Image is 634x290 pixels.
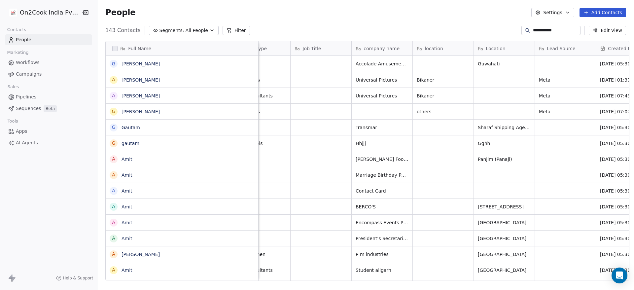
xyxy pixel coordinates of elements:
[5,91,92,102] a: Pipelines
[417,77,470,83] span: Bikaner
[112,156,116,163] div: A
[5,34,92,45] a: People
[356,219,408,226] span: Encompass Events Pvt Ltd
[63,275,93,281] span: Help & Support
[417,92,470,99] span: Bikaner
[5,57,92,68] a: Workflows
[106,41,258,55] div: Full Name
[9,9,17,17] img: on2cook%20logo-04%20copy.jpg
[44,105,57,112] span: Beta
[122,109,160,114] a: [PERSON_NAME]
[122,252,160,257] a: [PERSON_NAME]
[302,45,321,52] span: Job Title
[122,172,132,178] a: Amit
[122,61,160,66] a: [PERSON_NAME]
[486,45,505,52] span: Location
[356,172,408,178] span: Marriage Birthday Party House Parties Corporate Events
[5,116,21,126] span: Tools
[56,275,93,281] a: Help & Support
[233,140,286,147] span: resort/hotels
[112,267,116,273] div: A
[356,203,408,210] span: BERCO'S
[233,108,286,115] span: restaurants
[356,251,408,258] span: P m industries
[112,203,116,210] div: A
[16,93,36,100] span: Pipelines
[122,141,139,146] a: gautam
[16,128,27,135] span: Apps
[105,26,140,34] span: 143 Contacts
[233,92,286,99] span: food_consultants
[112,140,116,147] div: g
[20,8,80,17] span: On2Cook India Pvt. Ltd.
[291,41,351,55] div: Job Title
[417,108,470,115] span: others_
[535,41,596,55] div: Lead Source
[478,156,531,163] span: Panjim (Panaji)
[16,139,38,146] span: AI Agents
[413,41,474,55] div: location
[106,56,259,281] div: grid
[122,125,140,130] a: Gautam
[356,267,408,273] span: Student aligarh
[356,235,408,242] span: President's Secretariat [PERSON_NAME]
[16,59,40,66] span: Workflows
[159,27,184,34] span: Segments:
[122,188,132,194] a: Amit
[16,71,42,78] span: Campaigns
[122,77,160,83] a: [PERSON_NAME]
[112,219,116,226] div: A
[612,268,627,283] div: Open Intercom Messenger
[478,267,531,273] span: [GEOGRAPHIC_DATA]
[356,188,408,194] span: Contact Card
[539,108,592,115] span: Meta
[5,103,92,114] a: SequencesBeta
[478,60,531,67] span: Guwahati
[122,204,132,209] a: Amit
[112,171,116,178] div: A
[128,45,151,52] span: Full Name
[478,124,531,131] span: Sharaf Shipping Agency LLC, [GEOGRAPHIC_DATA] | 576
[223,26,250,35] button: Filter
[547,45,575,52] span: Lead Source
[356,124,408,131] span: Transmar
[352,41,412,55] div: company name
[112,251,116,258] div: a
[539,77,592,83] span: Meta
[5,137,92,148] a: AI Agents
[122,268,132,273] a: Amit
[356,156,408,163] span: [PERSON_NAME] Foods Pvt Ltd
[356,77,408,83] span: Universal Pictures
[5,69,92,80] a: Campaigns
[478,219,531,226] span: [GEOGRAPHIC_DATA]
[5,82,22,92] span: Sales
[356,60,408,67] span: Accolade Amusement Pvt. Ltd
[589,26,626,35] button: Edit View
[122,236,132,241] a: Amit
[186,27,208,34] span: All People
[122,93,160,98] a: [PERSON_NAME]
[478,140,531,147] span: Gghh
[112,60,116,67] div: G
[233,77,286,83] span: restaurants
[478,235,531,242] span: [GEOGRAPHIC_DATA]
[425,45,443,52] span: location
[105,8,135,18] span: People
[112,92,116,99] div: A
[16,105,41,112] span: Sequences
[112,124,116,131] div: G
[112,108,116,115] div: G
[356,92,408,99] span: Universal Pictures
[229,41,290,55] div: outlet type
[233,267,286,273] span: food_consultants
[531,8,574,17] button: Settings
[16,36,31,43] span: People
[8,7,77,18] button: On2Cook India Pvt. Ltd.
[122,157,132,162] a: Amit
[5,126,92,137] a: Apps
[4,48,31,57] span: Marketing
[474,41,535,55] div: Location
[478,203,531,210] span: [STREET_ADDRESS]
[4,25,29,35] span: Contacts
[478,251,531,258] span: [GEOGRAPHIC_DATA]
